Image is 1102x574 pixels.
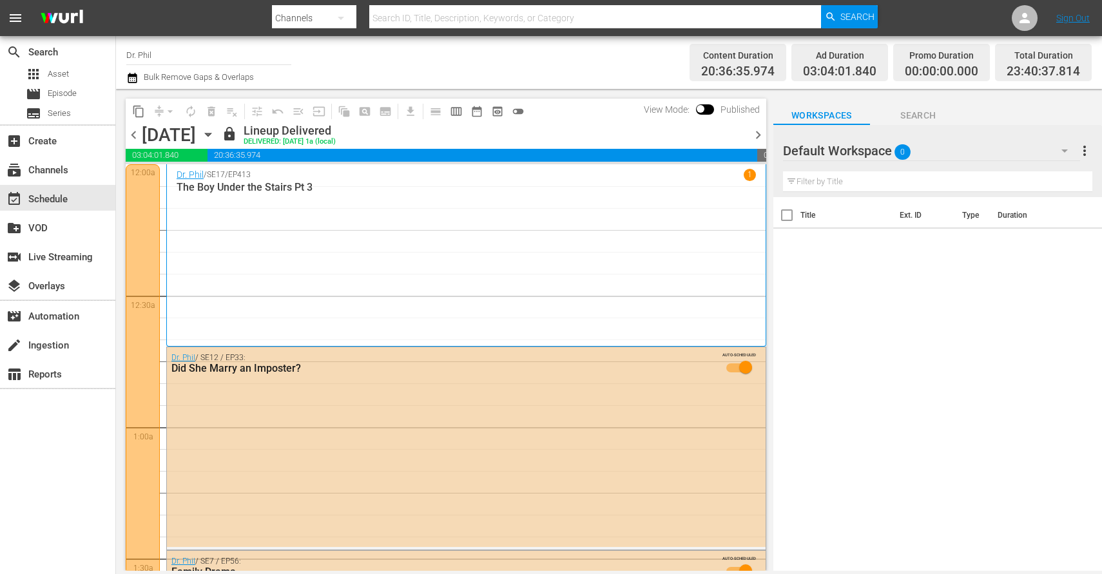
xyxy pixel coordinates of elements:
span: Ingestion [6,338,22,353]
p: The Boy Under the Stairs Pt 3 [177,181,756,193]
p: / [204,170,207,179]
span: Month Calendar View [467,101,487,122]
span: 00:19:22.186 [757,149,766,162]
img: ans4CAIJ8jUAAAAAAAAAAAAAAAAAAAAAAAAgQb4GAAAAAAAAAAAAAAAAAAAAAAAAJMjXAAAAAAAAAAAAAAAAAAAAAAAAgAT5G... [31,3,93,33]
span: Create Search Block [354,101,375,122]
span: View Mode: [637,104,696,115]
span: AUTO-SCHEDULED [722,555,756,561]
div: Total Duration [1007,46,1080,64]
span: Asset [48,68,69,81]
a: Dr. Phil [171,557,195,566]
span: lock [222,126,237,142]
span: VOD [6,220,22,236]
span: 24 hours Lineup View is OFF [508,101,528,122]
a: Dr. Phil [177,169,204,180]
span: 03:04:01.840 [803,64,876,79]
span: Series [48,107,71,120]
span: Schedule [6,191,22,207]
span: Overlays [6,278,22,294]
div: Did She Marry an Imposter? [171,362,691,374]
span: Remove Gaps & Overlaps [149,101,180,122]
span: 23:40:37.814 [1007,64,1080,79]
p: EP413 [228,170,251,179]
span: Live Streaming [6,249,22,265]
span: Week Calendar View [446,101,467,122]
span: Episode [48,87,77,100]
button: Search [821,5,878,28]
div: Promo Duration [905,46,978,64]
p: 1 [748,170,752,179]
span: Revert to Primary Episode [267,101,288,122]
span: 0 [894,139,911,166]
button: more_vert [1077,135,1092,166]
th: Ext. ID [892,197,954,233]
div: / SE12 / EP33: [171,353,691,374]
span: Bulk Remove Gaps & Overlaps [142,72,254,82]
span: chevron_left [126,127,142,143]
span: Workspaces [773,108,870,124]
div: Ad Duration [803,46,876,64]
span: Clear Lineup [222,101,242,122]
span: Channels [6,162,22,178]
span: Update Metadata from Key Asset [309,101,329,122]
span: Search [870,108,967,124]
span: calendar_view_week_outlined [450,105,463,118]
span: Create [6,133,22,149]
span: View Backup [487,101,508,122]
span: Customize Events [242,99,267,124]
span: Reports [6,367,22,382]
span: Fill episodes with ad slates [288,101,309,122]
th: Duration [990,197,1067,233]
span: date_range_outlined [470,105,483,118]
a: Dr. Phil [171,353,195,362]
span: content_copy [132,105,145,118]
span: AUTO-SCHEDULED [722,352,756,358]
span: preview_outlined [491,105,504,118]
span: Search [6,44,22,60]
span: chevron_right [750,127,766,143]
th: Title [800,197,892,233]
span: more_vert [1077,143,1092,158]
div: Default Workspace [783,133,1080,169]
span: Series [26,106,41,121]
span: Day Calendar View [421,99,446,124]
th: Type [954,197,990,233]
span: 00:00:00.000 [905,64,978,79]
span: toggle_off [512,105,525,118]
div: DELIVERED: [DATE] 1a (local) [244,138,336,146]
span: Create Series Block [375,101,396,122]
span: Copy Lineup [128,101,149,122]
span: menu [8,10,23,26]
span: Episode [26,86,41,102]
span: Select an event to delete [201,101,222,122]
a: Sign Out [1056,13,1090,23]
div: Lineup Delivered [244,124,336,138]
span: Toggle to switch from Published to Draft view. [696,104,705,113]
span: 20:36:35.974 [208,149,757,162]
span: Search [840,5,875,28]
span: Refresh All Search Blocks [329,99,354,124]
span: 03:04:01.840 [126,149,208,162]
span: Loop Content [180,101,201,122]
span: Asset [26,66,41,82]
p: SE17 / [207,170,228,179]
div: Content Duration [701,46,775,64]
span: 20:36:35.974 [701,64,775,79]
span: Automation [6,309,22,324]
span: Download as CSV [396,99,421,124]
span: Published [714,104,766,115]
div: [DATE] [142,124,196,146]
